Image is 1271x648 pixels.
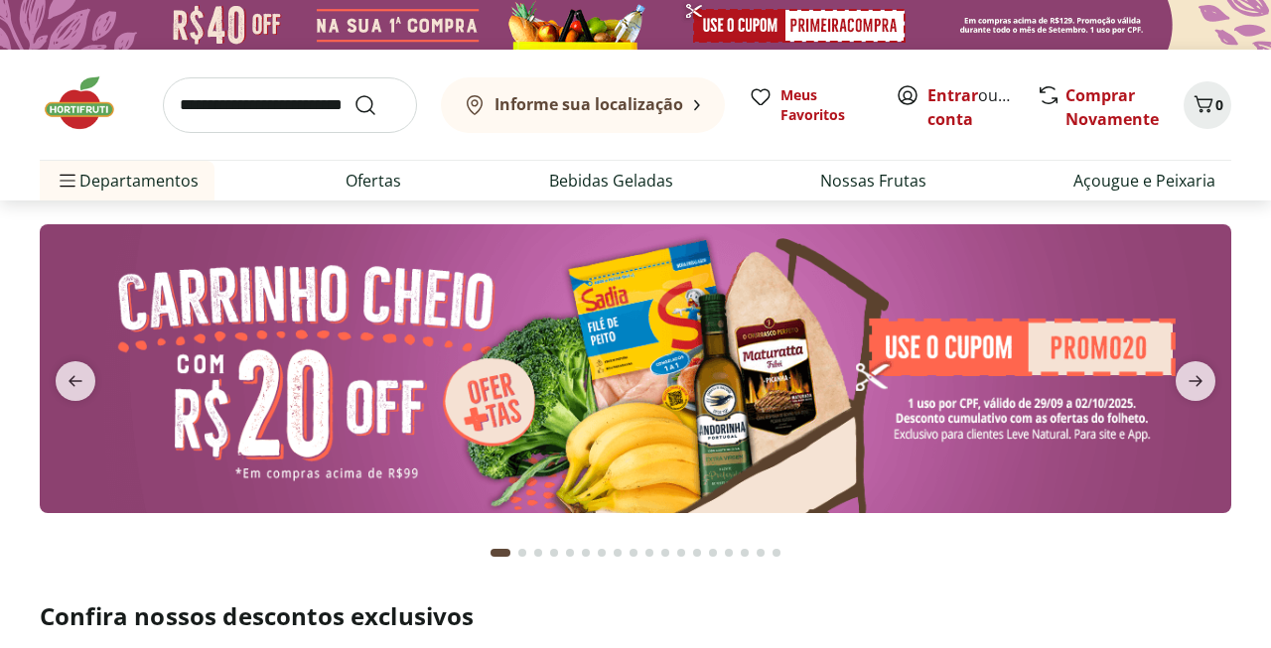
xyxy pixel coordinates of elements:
[514,529,530,577] button: Go to page 2 from fs-carousel
[737,529,753,577] button: Go to page 16 from fs-carousel
[657,529,673,577] button: Go to page 11 from fs-carousel
[163,77,417,133] input: search
[1184,81,1231,129] button: Carrinho
[820,169,926,193] a: Nossas Frutas
[40,224,1231,513] img: cupom
[927,83,1016,131] span: ou
[780,85,872,125] span: Meus Favoritos
[1065,84,1159,130] a: Comprar Novamente
[594,529,610,577] button: Go to page 7 from fs-carousel
[353,93,401,117] button: Submit Search
[749,85,872,125] a: Meus Favoritos
[578,529,594,577] button: Go to page 6 from fs-carousel
[40,361,111,401] button: previous
[673,529,689,577] button: Go to page 12 from fs-carousel
[530,529,546,577] button: Go to page 3 from fs-carousel
[705,529,721,577] button: Go to page 14 from fs-carousel
[56,157,79,204] button: Menu
[927,84,1037,130] a: Criar conta
[927,84,978,106] a: Entrar
[626,529,641,577] button: Go to page 9 from fs-carousel
[549,169,673,193] a: Bebidas Geladas
[689,529,705,577] button: Go to page 13 from fs-carousel
[610,529,626,577] button: Go to page 8 from fs-carousel
[546,529,562,577] button: Go to page 4 from fs-carousel
[1215,95,1223,114] span: 0
[1073,169,1215,193] a: Açougue e Peixaria
[721,529,737,577] button: Go to page 15 from fs-carousel
[1160,361,1231,401] button: next
[769,529,784,577] button: Go to page 18 from fs-carousel
[441,77,725,133] button: Informe sua localização
[346,169,401,193] a: Ofertas
[753,529,769,577] button: Go to page 17 from fs-carousel
[487,529,514,577] button: Current page from fs-carousel
[40,600,1231,632] h2: Confira nossos descontos exclusivos
[56,157,199,204] span: Departamentos
[40,73,139,133] img: Hortifruti
[641,529,657,577] button: Go to page 10 from fs-carousel
[562,529,578,577] button: Go to page 5 from fs-carousel
[494,93,683,115] b: Informe sua localização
